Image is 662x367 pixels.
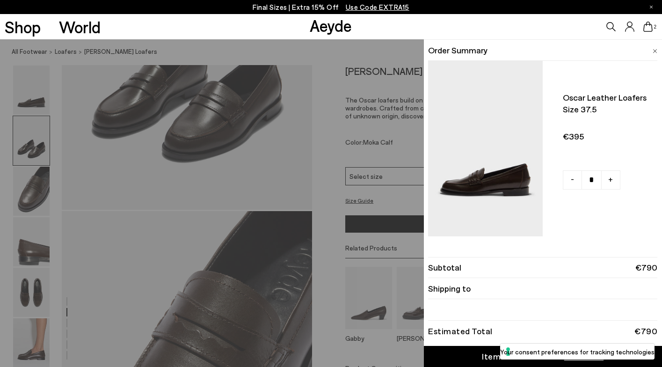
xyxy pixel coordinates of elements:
[608,173,613,185] span: +
[346,3,409,11] span: Navigate to /collections/ss25-final-sizes
[634,328,657,334] div: €790
[635,262,657,273] span: €790
[500,344,655,360] button: Your consent preferences for tracking technologies
[428,257,657,278] li: Subtotal
[428,44,487,56] span: Order Summary
[601,170,620,190] a: +
[563,131,653,142] span: €395
[563,103,653,115] span: Size 37.5
[428,283,471,294] span: Shipping to
[59,19,101,35] a: World
[563,92,653,103] span: Oscar leather loafers
[563,170,582,190] a: -
[653,24,657,29] span: 2
[571,173,574,185] span: -
[643,22,653,32] a: 2
[500,347,655,357] label: Your consent preferences for tracking technologies
[482,351,559,362] div: Item Added to Cart
[253,1,409,13] p: Final Sizes | Extra 15% Off
[424,346,662,367] a: Item Added to Cart View Cart
[5,19,41,35] a: Shop
[428,61,543,220] img: AEYDE-OSCAR-CALF-LEATHER-MOKA-1_cc735534-d7d4-4b53-9aac-78b34b1e55f3_900x.jpg
[310,15,352,35] a: Aeyde
[428,328,493,334] div: Estimated Total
